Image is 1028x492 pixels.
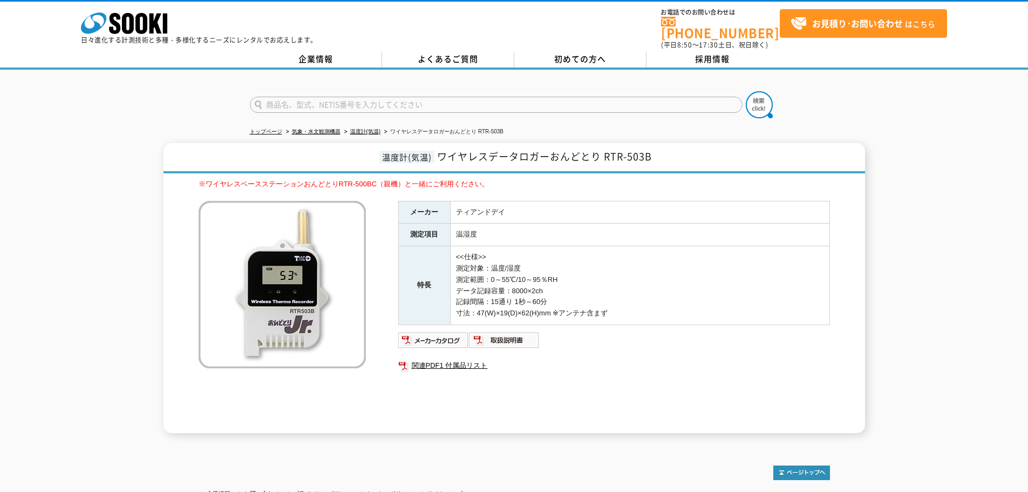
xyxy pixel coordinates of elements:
[250,129,282,134] a: トップページ
[398,359,830,373] a: 関連PDF1 付属品リスト
[677,40,692,50] span: 8:50
[699,40,718,50] span: 17:30
[450,224,829,246] td: 温湿度
[746,91,773,118] img: btn_search.png
[292,129,341,134] a: 気象・水文観測機器
[469,332,540,349] img: 取扱説明書
[780,9,947,38] a: お見積り･お問い合わせはこちら
[250,97,743,113] input: 商品名、型式、NETIS番号を入力してください
[199,201,366,368] img: ワイヤレスデータロガーおんどとり RTR-503B
[661,17,780,39] a: [PHONE_NUMBER]
[250,51,382,68] a: 企業情報
[199,179,830,190] p: ※ワイヤレスベースステーションおんどとりRTR-500BC（親機）と一緒にご利用ください。
[379,151,434,163] span: 温度計(気温)
[398,332,469,349] img: メーカーカタログ
[450,246,829,325] td: <<仕様>> 測定対象：温度/湿度 測定範囲：0～55℃/10～95％RH データ記録容量：8000×2ch 記録間隔：15通り 1秒～60分 寸法：47(W)×19(D)×62(H)mm ※ア...
[382,51,514,68] a: よくあるご質問
[661,40,768,50] span: (平日 ～ 土日、祝日除く)
[382,126,503,138] li: ワイヤレスデータロガーおんどとり RTR-503B
[398,224,450,246] th: 測定項目
[81,37,317,43] p: 日々進化する計測技術と多種・多様化するニーズにレンタルでお応えします。
[398,201,450,224] th: メーカー
[398,246,450,325] th: 特長
[773,466,830,480] img: トップページへ
[646,51,779,68] a: 採用情報
[812,17,903,30] strong: お見積り･お問い合わせ
[398,339,469,347] a: メーカーカタログ
[450,201,829,224] td: ティアンドデイ
[661,9,780,16] span: お電話でのお問い合わせは
[554,53,606,65] span: 初めての方へ
[437,149,652,164] span: ワイヤレスデータロガーおんどとり RTR-503B
[469,339,540,347] a: 取扱説明書
[514,51,646,68] a: 初めての方へ
[791,16,935,32] span: はこちら
[350,129,381,134] a: 温度計(気温)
